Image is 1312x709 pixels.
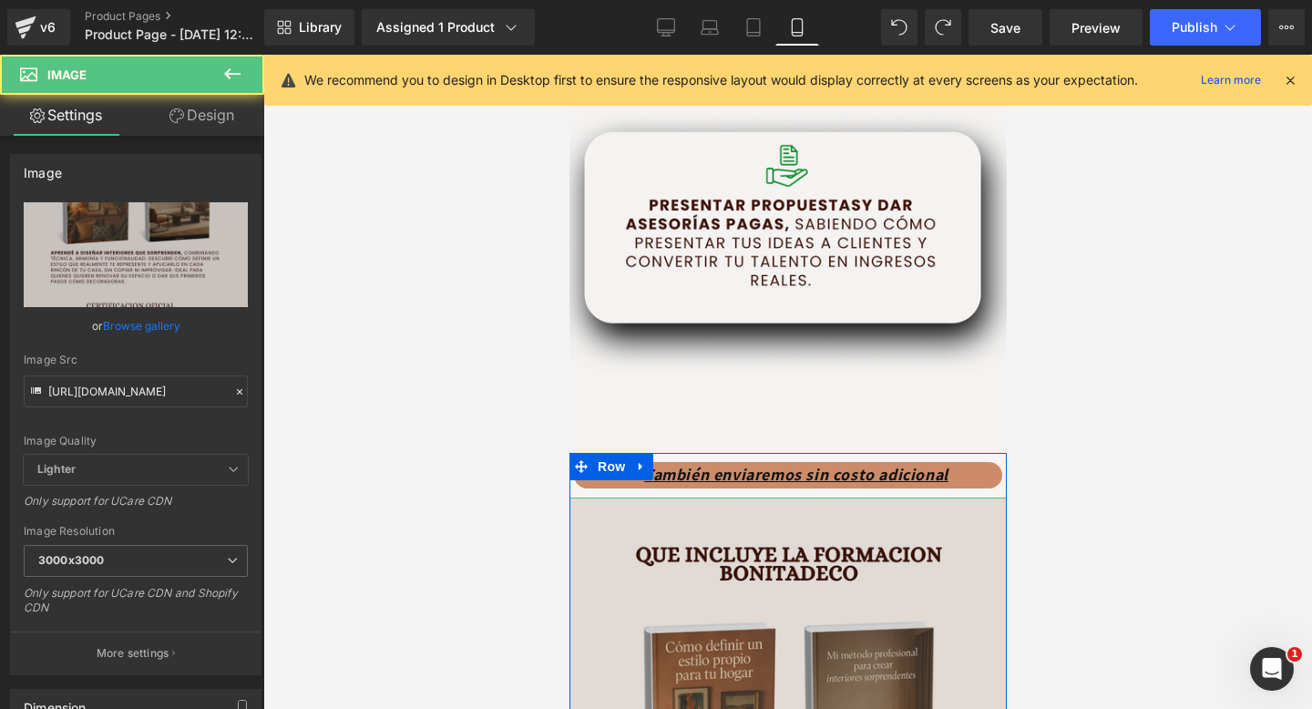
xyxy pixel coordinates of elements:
p: More settings [97,645,169,662]
button: More [1268,9,1305,46]
a: Tablet [732,9,775,46]
div: Only support for UCare CDN [24,494,248,520]
div: Only support for UCare CDN and Shopify CDN [24,586,248,627]
a: Browse gallery [103,310,180,342]
b: Lighter [37,462,76,476]
span: Product Page - [DATE] 12:33:29 [85,27,260,42]
span: Image [47,67,87,82]
span: 1 [1287,647,1302,662]
button: Publish [1150,9,1261,46]
a: New Library [264,9,354,46]
a: Product Pages [85,9,294,24]
u: También enviaremos sin costo adicional [75,409,379,430]
a: Expand / Collapse [60,398,84,426]
p: We recommend you to design in Desktop first to ensure the responsive layout would display correct... [304,70,1138,90]
div: Image Src [24,354,248,366]
a: Laptop [688,9,732,46]
input: Link [24,375,248,407]
span: Save [990,18,1020,37]
a: Desktop [644,9,688,46]
div: Image Resolution [24,525,248,538]
button: Redo [925,9,961,46]
div: Image Quality [24,435,248,447]
button: Undo [881,9,917,46]
b: 3000x3000 [38,553,104,567]
button: More settings [11,632,261,674]
a: Learn more [1194,69,1268,91]
div: Assigned 1 Product [376,18,520,36]
span: Publish [1172,20,1217,35]
a: v6 [7,9,70,46]
div: or [24,316,248,335]
iframe: Intercom live chat [1250,647,1294,691]
div: Image [24,155,62,180]
span: Preview [1071,18,1121,37]
div: v6 [36,15,59,39]
a: Preview [1050,9,1143,46]
span: Library [299,19,342,36]
a: Mobile [775,9,819,46]
span: Row [24,398,60,426]
a: Design [136,95,268,136]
